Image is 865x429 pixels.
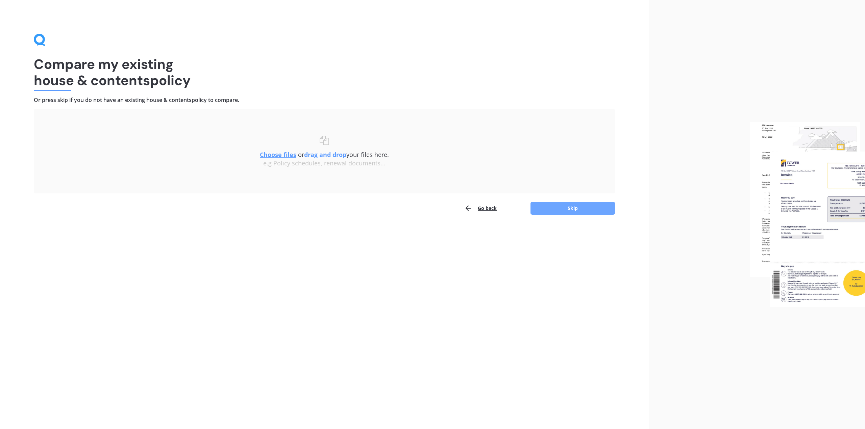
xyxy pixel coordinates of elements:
[750,122,865,307] img: files.webp
[47,160,601,167] div: e.g Policy schedules, renewal documents...
[34,56,615,88] h1: Compare my existing house & contents policy
[34,97,615,104] h4: Or press skip if you do not have an existing house & contents policy to compare.
[304,151,346,159] b: drag and drop
[260,151,296,159] u: Choose files
[464,202,497,215] button: Go back
[260,151,389,159] span: or your files here.
[530,202,615,215] button: Skip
